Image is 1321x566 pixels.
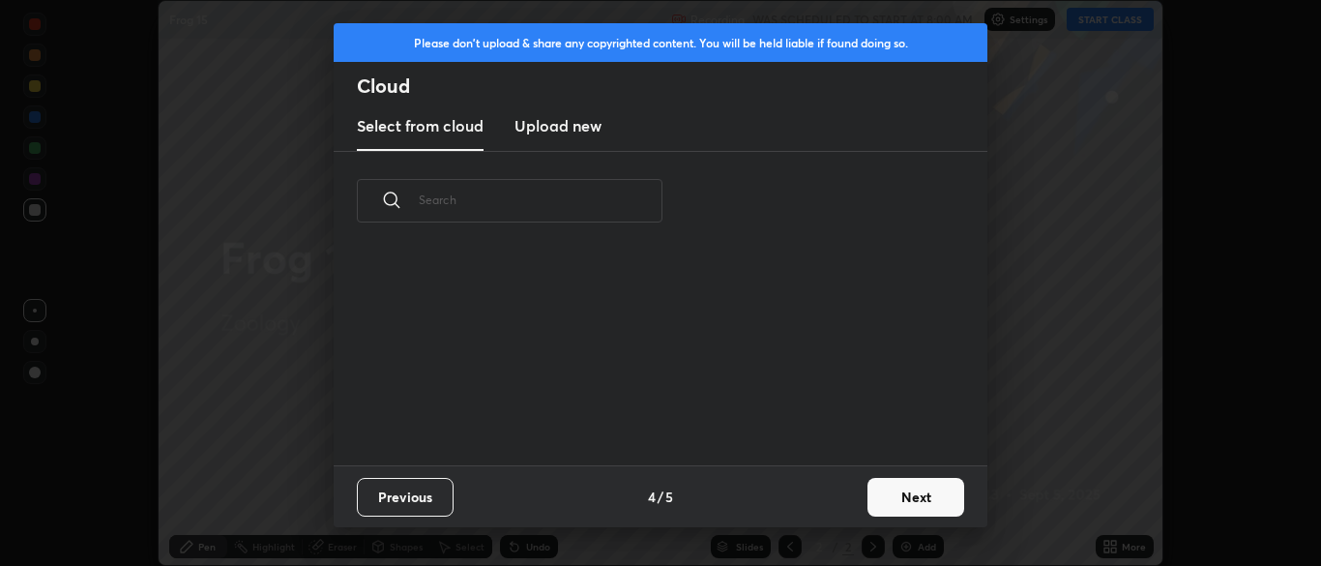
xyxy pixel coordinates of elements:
h3: Select from cloud [357,114,484,137]
h2: Cloud [357,74,987,99]
h4: / [658,487,663,507]
div: Please don't upload & share any copyrighted content. You will be held liable if found doing so. [334,23,987,62]
button: Previous [357,478,454,517]
h4: 5 [665,487,673,507]
h4: 4 [648,487,656,507]
input: Search [419,159,662,241]
button: Next [867,478,964,517]
h3: Upload new [514,114,602,137]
